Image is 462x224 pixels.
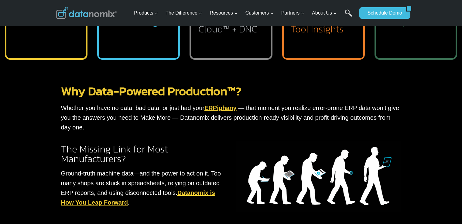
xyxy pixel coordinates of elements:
[312,9,337,17] span: About Us
[132,3,356,23] nav: Primary Navigation
[210,9,238,17] span: Resources
[166,9,202,17] span: The Difference
[281,9,304,17] span: Partners
[204,105,237,111] a: ERPiphany
[106,7,171,26] h2: Scheduling + Job Tracking
[61,82,241,100] a: Why Data-Powered Production™?
[137,75,160,80] span: State/Region
[359,7,406,19] a: Schedule Demo
[245,9,274,17] span: Customers
[383,7,448,26] h2: Quote + P&L Analytics
[3,117,101,221] iframe: Popup CTA
[291,15,356,34] h2: TMAC ai™ + Tool Insights
[61,144,226,164] h2: The Missing Link for Most Manufacturers?
[137,0,156,6] span: Last Name
[56,7,117,19] img: Datanomix
[236,141,401,213] img: Datanomix is the missing link.
[61,103,401,132] p: Whether you have no data, bad data, or just had your — that moment you realize error-prone ERP da...
[137,25,164,31] span: Phone number
[61,169,226,207] p: Ground-truth machine data—and the power to act on it. Too many shops are stuck in spreadsheets, r...
[83,135,102,139] a: Privacy Policy
[198,15,263,34] h2: G-Code Cloud™ + DNC
[134,9,158,17] span: Products
[345,9,352,23] a: Search
[68,135,77,139] a: Terms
